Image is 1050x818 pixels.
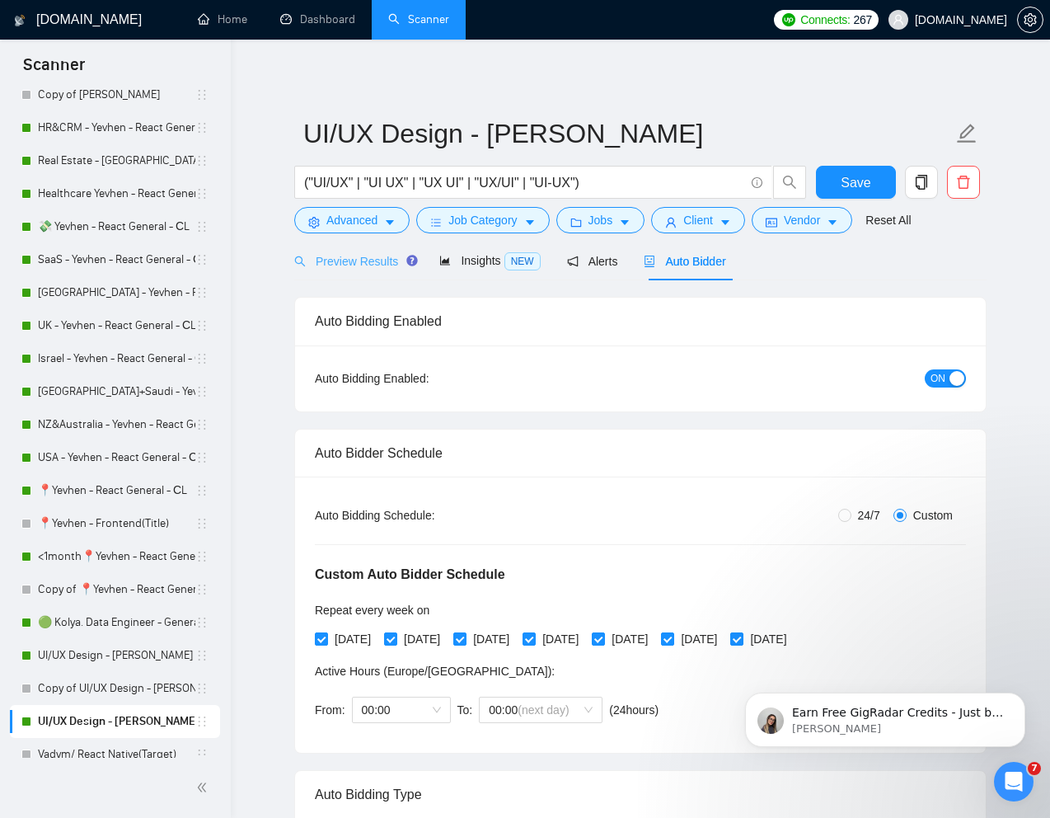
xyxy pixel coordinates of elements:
span: bars [430,216,442,228]
span: ( 24 hours) [609,703,659,717]
span: holder [195,253,209,266]
button: folderJobscaret-down [556,207,645,233]
a: [GEOGRAPHIC_DATA]+Saudi - Yevhen - React General - СL [38,375,195,408]
input: Search Freelance Jobs... [304,172,744,193]
div: Auto Bidding Schedule: [315,506,532,524]
span: delete [948,175,979,190]
a: 💸 Yevhen - React General - СL [38,210,195,243]
span: [DATE] [743,630,793,648]
li: SaaS - Yevhen - React General - СL [10,243,220,276]
a: dashboardDashboard [280,12,355,26]
a: UI/UX Design - [PERSON_NAME] [38,705,195,738]
span: holder [195,286,209,299]
span: ON [930,369,945,388]
span: search [774,175,805,190]
span: Scanner [10,53,98,87]
button: settingAdvancedcaret-down [294,207,410,233]
span: user [665,216,677,228]
a: 📍Yevhen - Frontend(Title) [38,507,195,540]
span: caret-down [384,216,396,228]
span: holder [195,220,209,233]
span: caret-down [619,216,630,228]
a: Healthcare Yevhen - React General - СL [38,177,195,210]
span: Repeat every week on [315,604,429,617]
button: Save [816,166,896,199]
span: holder [195,352,209,365]
button: idcardVendorcaret-down [752,207,852,233]
div: Auto Bidding Type [315,771,966,818]
button: userClientcaret-down [651,207,745,233]
span: To: [457,703,473,717]
span: holder [195,154,209,167]
span: edit [956,123,977,144]
span: Advanced [326,211,377,229]
span: holder [195,418,209,431]
span: user [893,14,904,26]
li: Copy of Yevhen - Swift [10,78,220,111]
button: search [773,166,806,199]
span: [DATE] [674,630,724,648]
a: NZ&Australia - Yevhen - React General - СL [38,408,195,441]
span: caret-down [827,216,838,228]
span: Insights [439,254,540,267]
li: Israel - Yevhen - React General - СL [10,342,220,375]
li: Copy of UI/UX Design - Mariana Derevianko [10,672,220,705]
span: search [294,256,306,267]
span: idcard [766,216,777,228]
span: Vendor [784,211,820,229]
span: holder [195,187,209,200]
button: delete [947,166,980,199]
div: Auto Bidder Schedule [315,430,966,477]
iframe: Intercom notifications повідомлення [720,658,1050,773]
li: Copy of 📍Yevhen - React General - СL [10,573,220,606]
span: caret-down [720,216,731,228]
span: holder [195,616,209,629]
span: info-circle [752,177,762,188]
span: From: [315,703,345,717]
li: 📍Yevhen - Frontend(Title) [10,507,220,540]
span: [DATE] [397,630,447,648]
button: barsJob Categorycaret-down [416,207,549,233]
a: Copy of [PERSON_NAME] [38,78,195,111]
span: Custom [907,506,959,524]
li: Vadym/ React Native(Target) [10,738,220,771]
li: 🟢 Kolya. Data Engineer - General [10,606,220,639]
li: HR&CRM - Yevhen - React General - СL [10,111,220,144]
a: SaaS - Yevhen - React General - СL [38,243,195,276]
span: Preview Results [294,255,413,268]
li: UK - Yevhen - React General - СL [10,309,220,342]
li: Switzerland - Yevhen - React General - СL [10,276,220,309]
span: 7 [1028,762,1041,775]
a: 🟢 Kolya. Data Engineer - General [38,606,195,639]
a: Israel - Yevhen - React General - СL [38,342,195,375]
div: Tooltip anchor [405,253,420,268]
img: logo [14,7,26,34]
span: robot [644,256,655,267]
a: Real Estate - [GEOGRAPHIC_DATA] - React General - СL [38,144,195,177]
img: upwork-logo.png [782,13,795,26]
span: NEW [504,252,541,270]
span: holder [195,88,209,101]
span: Alerts [567,255,618,268]
span: holder [195,319,209,332]
a: [GEOGRAPHIC_DATA] - Yevhen - React General - СL [38,276,195,309]
a: searchScanner [388,12,449,26]
span: holder [195,748,209,761]
span: holder [195,649,209,662]
li: USA - Yevhen - React General - СL [10,441,220,474]
span: folder [570,216,582,228]
span: caret-down [524,216,536,228]
span: notification [567,256,579,267]
span: holder [195,484,209,497]
li: UAE+Saudi - Yevhen - React General - СL [10,375,220,408]
a: homeHome [198,12,247,26]
span: double-left [196,779,213,796]
span: (next day) [518,703,569,717]
a: Vadym/ React Native(Target) [38,738,195,771]
span: holder [195,550,209,563]
a: Copy of 📍Yevhen - React General - СL [38,573,195,606]
li: NZ&Australia - Yevhen - React General - СL [10,408,220,441]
